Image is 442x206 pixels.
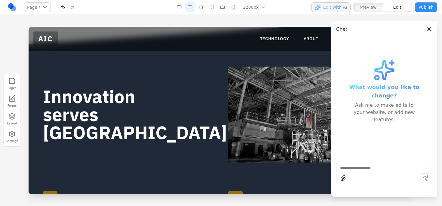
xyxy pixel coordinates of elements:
button: Tablet [207,2,216,12]
button: 1280px [239,2,270,12]
img: Advanced manufacturing facility with AI-enabled production systems [200,40,370,136]
button: Pages [5,76,19,91]
button: Layout [5,112,19,127]
span: Edit [393,4,401,10]
button: Close panel [426,26,432,32]
button: Laptop [196,2,206,12]
button: Edit with AI [311,2,351,12]
button: Publish [415,2,437,12]
h3: Chat [336,26,347,33]
button: Mobile Landscape [218,2,227,12]
button: Desktop Wide [174,2,184,12]
span: Edit with AI [323,4,347,10]
button: Mobile [229,2,238,12]
button: Desktop [185,2,195,12]
div: Ask me to make edits to your website, or add new features. [351,102,418,123]
button: Settings [5,129,19,145]
a: Forms [5,94,19,109]
iframe: Preview [29,27,413,194]
span: What would you like to change? [336,83,432,100]
span: Preview [360,4,377,10]
button: Page:/ [24,2,51,12]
